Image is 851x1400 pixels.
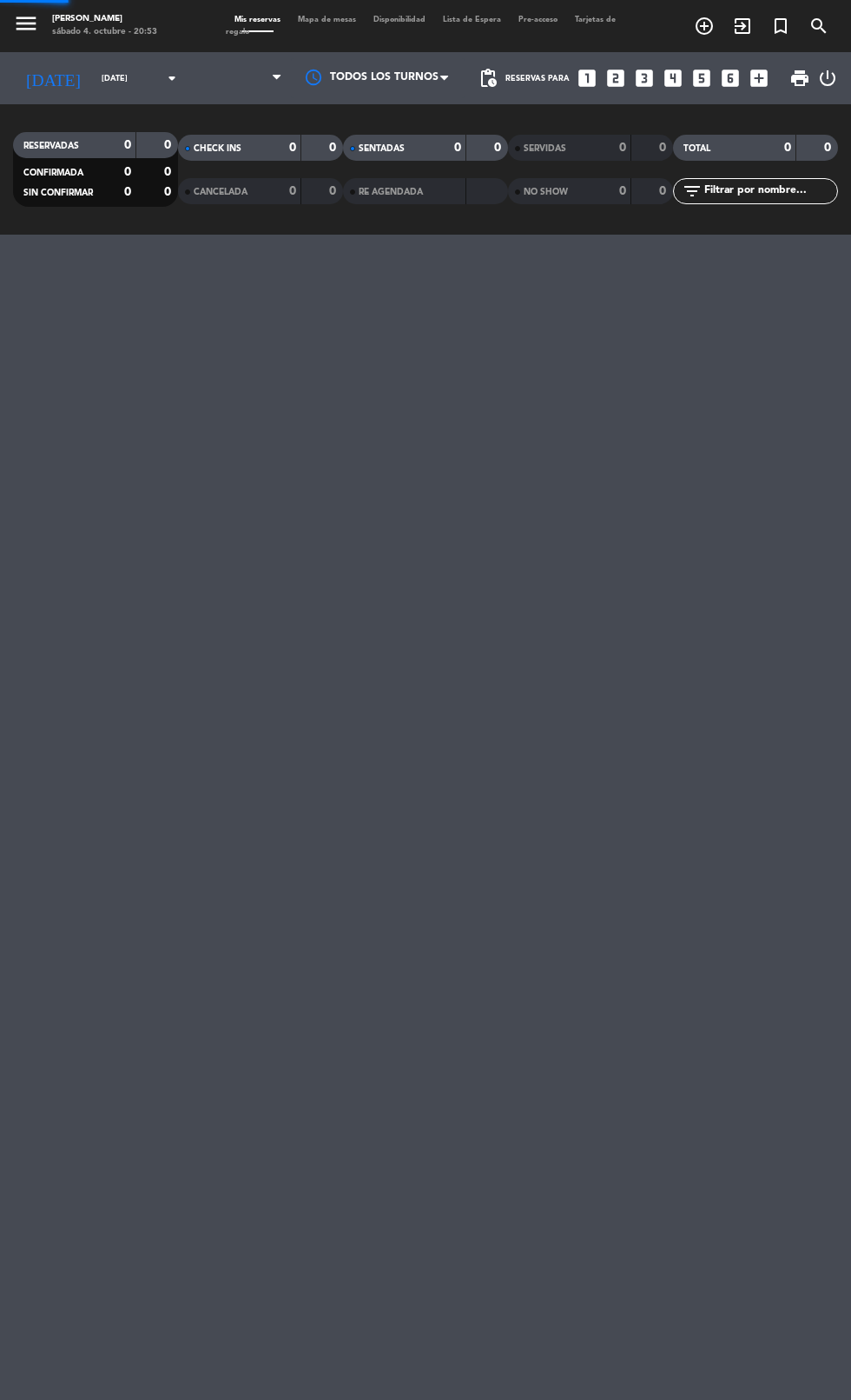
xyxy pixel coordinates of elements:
span: Disponibilidad [365,16,434,23]
strong: 0 [659,185,670,197]
span: SIN CONFIRMAR [23,189,93,197]
strong: 0 [619,185,626,197]
strong: 0 [494,142,505,154]
span: SENTADAS [359,144,405,153]
span: Mapa de mesas [289,16,365,23]
i: looks_5 [690,67,713,90]
span: print [789,68,810,89]
strong: 0 [784,142,791,154]
i: looks_two [604,67,627,90]
i: arrow_drop_down [162,68,182,89]
strong: 0 [124,139,131,151]
span: Lista de Espera [434,16,510,23]
strong: 0 [454,142,461,154]
i: looks_6 [719,67,742,90]
i: power_settings_new [817,68,838,89]
span: CANCELADA [194,188,247,196]
strong: 0 [329,142,340,154]
i: search [808,16,829,36]
span: Pre-acceso [510,16,566,23]
span: CHECK INS [194,144,241,153]
strong: 0 [329,185,340,197]
strong: 0 [164,139,175,151]
strong: 0 [289,142,296,154]
strong: 0 [124,186,131,198]
i: add_box [748,67,770,90]
strong: 0 [619,142,626,154]
span: NO SHOW [524,188,568,196]
button: menu [13,10,39,41]
i: filter_list [682,181,703,202]
strong: 0 [824,142,835,154]
span: RE AGENDADA [359,188,423,196]
i: looks_3 [633,67,656,90]
span: RESERVADAS [23,142,79,150]
strong: 0 [164,166,175,178]
div: [PERSON_NAME] [52,13,157,26]
strong: 0 [124,166,131,178]
strong: 0 [659,142,670,154]
i: [DATE] [13,61,93,96]
div: sábado 4. octubre - 20:53 [52,26,157,39]
input: Filtrar por nombre... [703,182,837,201]
span: SERVIDAS [524,144,566,153]
i: menu [13,10,39,36]
i: turned_in_not [770,16,791,36]
span: Reservas para [505,74,570,83]
i: exit_to_app [732,16,753,36]
span: CONFIRMADA [23,169,83,177]
span: TOTAL [683,144,710,153]
i: looks_4 [662,67,684,90]
i: looks_one [576,67,598,90]
span: Mis reservas [226,16,289,23]
i: add_circle_outline [694,16,715,36]
div: LOG OUT [817,52,838,104]
span: pending_actions [478,68,498,89]
strong: 0 [164,186,175,198]
strong: 0 [289,185,296,197]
